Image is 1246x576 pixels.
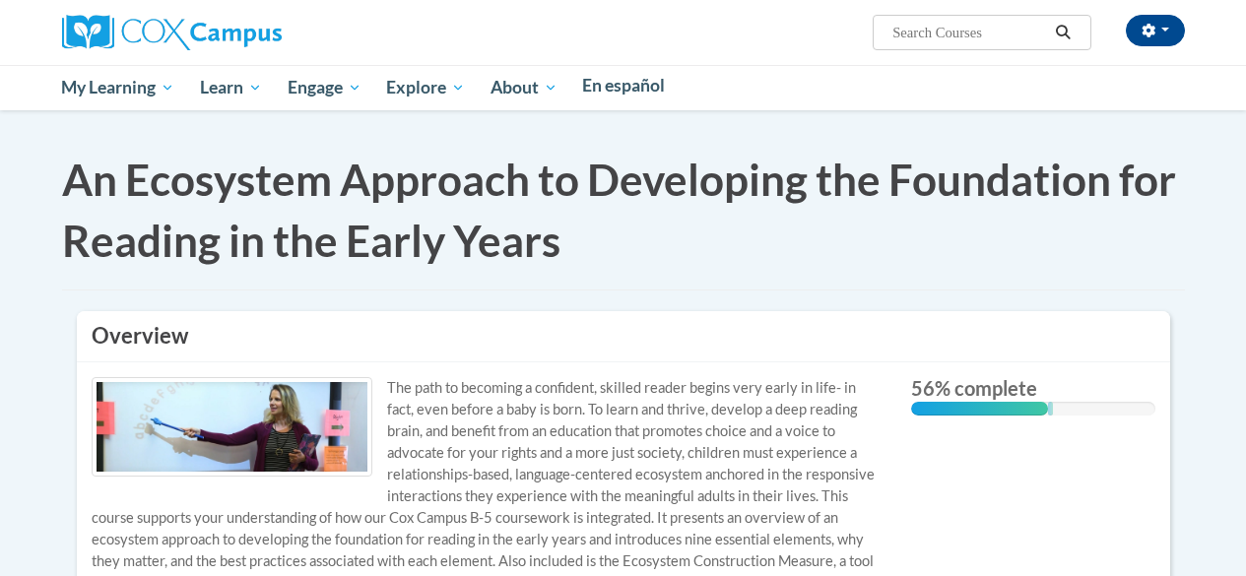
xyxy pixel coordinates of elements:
h3: Overview [92,321,1155,352]
button: Account Settings [1126,15,1185,46]
a: Learn [187,65,275,110]
a: Explore [373,65,478,110]
div: 56% complete [911,402,1048,416]
span: En español [582,75,665,96]
a: My Learning [49,65,188,110]
i:  [1054,26,1072,40]
div: 0.001% [1048,402,1053,416]
span: Learn [200,76,262,99]
span: About [491,76,557,99]
a: Engage [275,65,374,110]
input: Search Courses [890,21,1048,44]
label: 56% complete [911,377,1155,399]
a: Cox Campus [62,23,282,39]
span: An Ecosystem Approach to Developing the Foundation for Reading in the Early Years [62,154,1176,266]
a: En español [570,65,679,106]
span: Explore [386,76,465,99]
div: Main menu [47,65,1200,110]
span: Engage [288,76,361,99]
button: Search [1048,21,1078,44]
span: My Learning [61,76,174,99]
img: Course logo image [92,377,372,477]
a: About [478,65,570,110]
img: Cox Campus [62,15,282,50]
